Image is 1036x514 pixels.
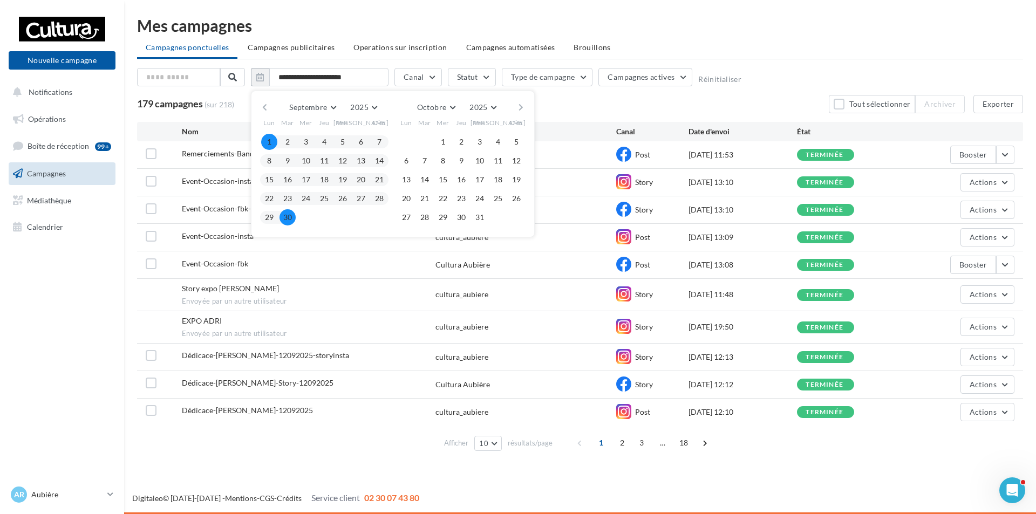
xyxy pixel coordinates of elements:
span: Actions [970,232,997,242]
span: Remerciements-Banque Scolaire-2025 [182,149,311,158]
span: Mer [437,118,449,127]
button: 16 [453,172,469,188]
span: Actions [970,352,997,361]
button: 19 [335,172,351,188]
button: 22 [435,190,451,207]
button: 30 [453,209,469,225]
span: Story [635,322,653,331]
button: 8 [435,153,451,169]
span: Event-Occasion-fbk-story [182,204,268,213]
span: Actions [970,290,997,299]
button: 26 [335,190,351,207]
button: 2 [453,134,469,150]
div: [DATE] 13:10 [689,177,797,188]
span: Mer [299,118,312,127]
span: Lun [400,118,412,127]
button: Actions [960,375,1014,394]
button: Réinitialiser [698,75,741,84]
span: Event-Occasion-insta-story [182,176,274,186]
span: Post [635,232,650,242]
div: terminée [806,292,843,299]
button: 2025 [465,100,500,115]
span: Actions [970,177,997,187]
button: 23 [453,190,469,207]
button: 12 [508,153,524,169]
button: Actions [960,285,1014,304]
iframe: Intercom live chat [999,477,1025,503]
button: 20 [398,190,414,207]
span: Story [635,177,653,187]
div: cultura_aubiere [435,289,488,300]
button: Actions [960,228,1014,246]
button: 1 [435,134,451,150]
button: 25 [490,190,506,207]
button: 27 [353,190,369,207]
a: Boîte de réception99+ [6,134,118,157]
div: terminée [806,262,843,269]
button: 6 [353,134,369,150]
span: Afficher [444,438,468,448]
span: Story [635,380,653,389]
button: Canal [394,68,442,86]
button: Notifications [6,81,113,104]
button: 15 [261,172,277,188]
span: 2 [614,434,631,451]
span: [PERSON_NAME] [333,118,389,127]
div: terminée [806,234,843,241]
span: Post [635,150,650,159]
span: Calendrier [27,222,63,231]
button: Actions [960,348,1014,366]
button: Campagnes actives [598,68,692,86]
span: Opérations [28,114,66,124]
div: terminée [806,152,843,159]
div: cultura_aubiere [435,352,488,362]
div: État [797,126,905,137]
button: 10 [474,436,502,451]
button: 12 [335,153,351,169]
button: 19 [508,172,524,188]
span: 2025 [469,102,487,112]
button: 24 [472,190,488,207]
span: Brouillons [574,43,611,52]
button: 24 [298,190,314,207]
span: Dédicace-Philippe Jarzaguet-Story-12092025 [182,378,333,387]
span: résultats/page [508,438,553,448]
button: 18 [316,172,332,188]
button: 27 [398,209,414,225]
button: 4 [490,134,506,150]
button: 31 [472,209,488,225]
button: Actions [960,173,1014,191]
a: Digitaleo [132,494,163,503]
button: 30 [280,209,296,225]
button: 2 [280,134,296,150]
div: Nom [182,126,435,137]
button: 23 [280,190,296,207]
button: 29 [261,209,277,225]
button: 18 [490,172,506,188]
button: Septembre [285,100,340,115]
span: Septembre [289,102,327,112]
div: [DATE] 11:53 [689,149,797,160]
span: Campagnes [27,169,66,178]
button: Booster [950,146,996,164]
button: 28 [417,209,433,225]
span: Story [635,290,653,299]
div: Cultura Aubière [435,379,490,390]
button: Tout sélectionner [829,95,915,113]
span: Dédicace-Philippe Jarzaguet-12092025-storyinsta [182,351,349,360]
button: 3 [472,134,488,150]
span: Story [635,352,653,361]
button: 17 [472,172,488,188]
span: Service client [311,492,360,503]
button: 3 [298,134,314,150]
button: Actions [960,403,1014,421]
button: Archiver [915,95,965,113]
button: 9 [280,153,296,169]
span: Actions [970,407,997,416]
button: Octobre [413,100,459,115]
span: [PERSON_NAME] [471,118,526,127]
button: Actions [960,318,1014,336]
button: Type de campagne [502,68,593,86]
span: Actions [970,380,997,389]
span: Actions [970,205,997,214]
